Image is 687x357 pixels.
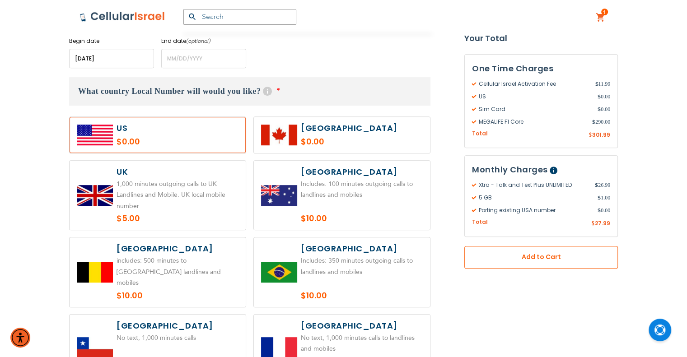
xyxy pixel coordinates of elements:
span: US [472,93,598,101]
span: 290.00 [592,118,610,126]
span: $ [598,207,601,215]
label: Begin date [69,37,154,45]
span: 27.99 [595,220,610,227]
input: MM/DD/YYYY [161,49,246,68]
span: $ [598,105,601,113]
span: What country Local Number will would you like? [78,87,261,96]
i: (optional) [186,37,211,45]
span: Sim Card [472,105,598,113]
span: 1.00 [598,194,610,202]
label: End date [161,37,246,45]
span: $ [592,118,595,126]
span: 26.99 [595,181,610,190]
span: 301.99 [592,131,610,139]
span: MEGALIFE F1 Core [472,118,592,126]
input: MM/DD/YYYY [69,49,154,68]
span: Cellular Israel Activation Fee [472,80,595,88]
h3: One Time Charges [472,62,610,75]
span: $ [591,220,595,228]
span: Total [472,218,488,227]
span: $ [598,93,601,101]
span: 0.00 [598,93,610,101]
a: 1 [596,12,606,23]
button: Add to Cart [464,246,618,269]
span: Monthly Charges [472,164,548,176]
span: 1 [603,9,606,16]
span: Porting existing USA number [472,207,598,215]
img: Cellular Israel Logo [79,11,165,22]
span: 0.00 [598,105,610,113]
span: Add to Cart [494,253,588,262]
span: Help [550,167,557,175]
span: 5 GB [472,194,598,202]
span: $ [595,181,598,190]
span: Total [472,130,488,138]
span: 0.00 [598,207,610,215]
input: Search [183,9,296,25]
strong: Your Total [464,32,618,45]
span: 11.99 [595,80,610,88]
span: Help [263,87,272,96]
div: Accessibility Menu [10,328,30,348]
span: $ [589,131,592,139]
span: $ [598,194,601,202]
span: $ [595,80,598,88]
span: Xtra - Talk and Text Plus UNLIMITED [472,181,595,190]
